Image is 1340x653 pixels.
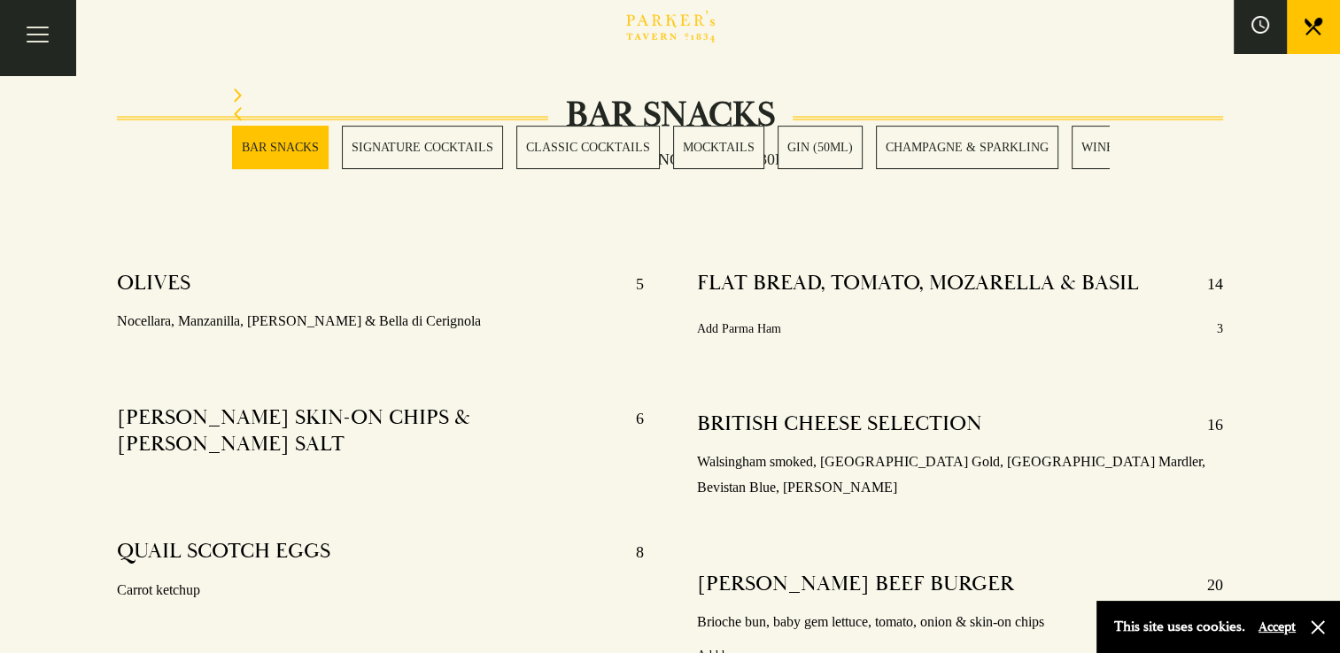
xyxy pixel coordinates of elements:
a: 5 / 28 [778,126,863,169]
p: 8 [618,538,644,566]
button: Accept [1259,618,1296,635]
p: 3 [1217,318,1223,340]
p: 6 [618,404,644,457]
p: Nocellara, Manzanilla, [PERSON_NAME] & Bella di Cerignola [117,309,643,334]
p: 16 [1189,411,1223,439]
h4: [PERSON_NAME] SKIN-ON CHIPS & [PERSON_NAME] SALT [117,404,617,457]
a: 1 / 28 [232,126,329,169]
h4: FLAT BREAD, TOMATO, MOZARELLA & BASIL [697,270,1139,298]
p: 5 [618,270,644,298]
h4: BRITISH CHEESE SELECTION [697,411,982,439]
button: Close and accept [1309,618,1327,636]
p: This site uses cookies. [1114,614,1245,640]
a: 4 / 28 [673,126,764,169]
div: Next slide [232,88,1109,107]
h4: QUAIL SCOTCH EGGS [117,538,330,566]
h4: OLIVES [117,270,190,298]
p: Walsingham smoked, [GEOGRAPHIC_DATA] Gold, [GEOGRAPHIC_DATA] Mardler, Bevistan Blue, [PERSON_NAME] [697,449,1223,501]
p: Brioche bun, baby gem lettuce, tomato, onion & skin-on chips [697,610,1223,635]
p: 14 [1189,270,1223,298]
p: 20 [1189,571,1223,599]
a: 2 / 28 [342,126,503,169]
div: Previous slide [232,107,1109,126]
a: 7 / 28 [1072,126,1131,169]
a: 3 / 28 [516,126,660,169]
p: Add Parma Ham [697,318,781,340]
p: Carrot ketchup [117,578,643,603]
a: 6 / 28 [876,126,1058,169]
h4: [PERSON_NAME] BEEF BURGER [697,571,1014,599]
